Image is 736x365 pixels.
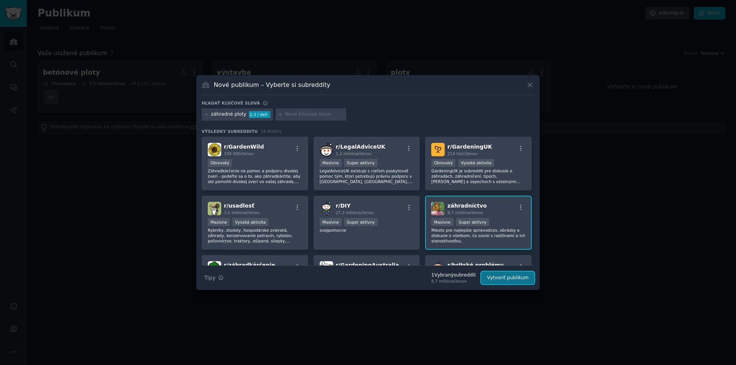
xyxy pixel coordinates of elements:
font: subreddit [453,272,476,278]
img: ZáhradaDivoký [208,143,221,156]
font: r/ [336,262,340,268]
font: 3,5 milióna [224,210,246,215]
img: zeleninárstvo [208,261,221,275]
font: Masívne [210,220,227,224]
font: Masívne [434,220,450,224]
img: usadlosť [208,202,221,215]
font: Záhradkárčenie na pomoc a podporu divokej zveri - podeľte sa o to, ako záhradkárčite, aby ste pom... [208,169,301,205]
font: Vytvoriť publikum [487,275,529,280]
font: r/ [224,203,228,209]
font: r/ [224,262,228,268]
font: Výsledky subredditu [202,129,258,134]
font: Super aktívny [459,220,487,224]
font: Rybníky, stodoly, hospodárske zvieratá, záhrady, konzervovanie potravín, rybolov, poľovníctvo, tr... [208,228,301,308]
font: DIY [340,203,351,209]
font: členov [240,151,253,156]
img: ZáhradníctvoAustrália [320,261,333,275]
img: svojpomocne [320,202,333,215]
font: Masívne [322,160,339,165]
font: LegalAdviceUK existuje s cieľom poskytovať pomoc tým, ktorí potrebujú právnu podporu v [GEOGRAPHI... [320,169,412,211]
font: britské problémy [452,262,504,268]
font: Hľadať kľúčové slová [202,101,260,105]
font: 8,7 milióna [447,210,470,215]
font: záhradníctvo [447,203,486,209]
font: členov [358,151,371,156]
font: Vybraný [434,272,454,278]
font: záhradkárčenie [228,262,275,268]
font: svojpomocne [320,228,347,232]
font: 27,3 milióna [336,210,361,215]
font: 109 000 [224,151,240,156]
font: Obrovský [434,160,453,165]
button: Tipy [202,271,226,285]
font: GardeningAustralia [340,262,399,268]
font: 214 tisíc [447,151,465,156]
font: 1 [431,272,434,278]
font: Vysoká aktivita [461,160,491,165]
font: Obrovský [210,160,229,165]
font: Super aktívny [347,160,375,165]
button: Vytvoriť publikum [481,272,534,285]
font: Masívne [322,220,339,224]
font: členov [361,210,374,215]
font: záhradné ploty [211,111,246,117]
font: Vysoká aktivita [235,220,266,224]
font: Tipy [204,275,215,281]
font: 2,3 / deň [250,112,268,117]
font: 18 rokov [261,129,282,134]
font: Nové publikum – Vyberte si subreddity [214,81,330,88]
font: r/ [447,144,452,150]
font: GardenWild [228,144,264,150]
font: r/ [336,144,340,150]
font: r/ [224,144,228,150]
img: LegalAdviceUK [320,143,333,156]
font: r/ [336,203,340,209]
font: členov [454,279,467,283]
img: britské problémy [431,261,445,275]
font: usadlosť [228,203,254,209]
font: členov [246,210,260,215]
font: Super aktívny [347,220,375,224]
font: LegalAdviceUK [340,144,385,150]
font: Miesto pre najlepšie sprievodcov, obrázky a diskusie o všetkom, čo súvisí s rastlinami a ich star... [431,228,525,243]
font: r/ [447,262,452,268]
img: GardeningUK [431,143,445,156]
font: členov [465,151,478,156]
font: GardeningUK [452,144,492,150]
font: 8,7 milióna [431,279,454,283]
font: členov [470,210,483,215]
img: záhradníctvo [431,202,445,215]
input: Nové kľúčové slovo [285,111,343,118]
font: GardeningUK je subreddit pre diskusie o záhradách, záhradníčení, tipoch, [PERSON_NAME] a úspechoc... [431,169,524,205]
font: 1,2 milióna [336,151,358,156]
